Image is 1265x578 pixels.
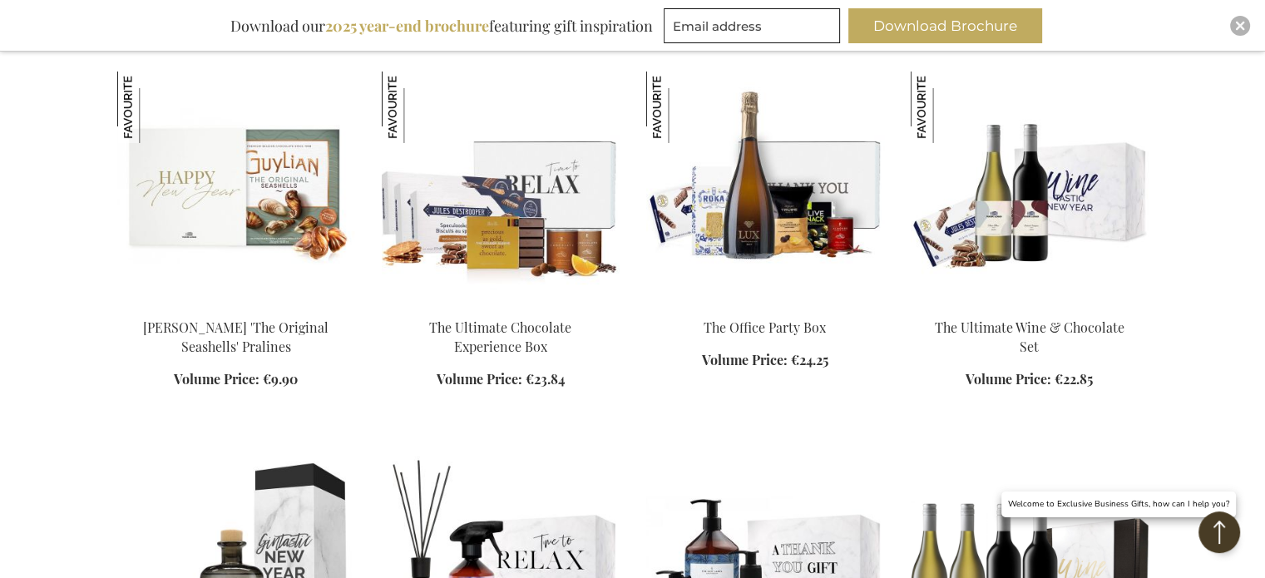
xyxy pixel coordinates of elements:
[117,298,355,314] a: Guylian 'The Original Seashells' Pralines Guylian 'The Original Seashells' Pralines
[646,298,884,314] a: The Office Party Box The Office Party Box
[174,370,298,389] a: Volume Price: €9.90
[702,351,828,370] a: Volume Price: €24.25
[935,319,1124,355] a: The Ultimate Wine & Chocolate Set
[1055,370,1093,388] span: €22.85
[223,8,660,43] div: Download our featuring gift inspiration
[437,370,565,389] a: Volume Price: €23.84
[382,72,453,143] img: The Ultimate Chocolate Experience Box
[646,72,718,143] img: The Office Party Box
[1230,16,1250,36] div: Close
[429,319,571,355] a: The Ultimate Chocolate Experience Box
[791,351,828,368] span: €24.25
[704,319,826,336] a: The Office Party Box
[143,319,329,355] a: [PERSON_NAME] 'The Original Seashells' Pralines
[117,72,189,143] img: Guylian 'The Original Seashells' Pralines
[526,370,565,388] span: €23.84
[664,8,845,48] form: marketing offers and promotions
[646,72,884,304] img: The Office Party Box
[437,370,522,388] span: Volume Price:
[382,298,620,314] a: The Ultimate Chocolate Experience Box The Ultimate Chocolate Experience Box
[1235,21,1245,31] img: Close
[174,370,259,388] span: Volume Price:
[966,370,1051,388] span: Volume Price:
[966,370,1093,389] a: Volume Price: €22.85
[664,8,840,43] input: Email address
[911,72,982,143] img: The Ultimate Wine & Chocolate Set
[848,8,1042,43] button: Download Brochure
[702,351,788,368] span: Volume Price:
[911,298,1149,314] a: Beer Apéro Gift Box The Ultimate Wine & Chocolate Set
[911,72,1149,304] img: Beer Apéro Gift Box
[382,72,620,304] img: The Ultimate Chocolate Experience Box
[325,16,489,36] b: 2025 year-end brochure
[117,72,355,304] img: Guylian 'The Original Seashells' Pralines
[263,370,298,388] span: €9.90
